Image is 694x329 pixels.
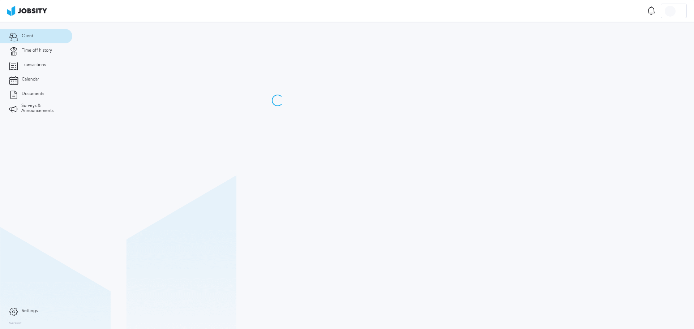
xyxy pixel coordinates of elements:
[22,62,46,68] span: Transactions
[7,6,47,16] img: ab4bad089aa723f57921c736e9817d99.png
[22,34,33,39] span: Client
[21,103,63,113] span: Surveys & Announcements
[22,91,44,96] span: Documents
[22,48,52,53] span: Time off history
[9,321,22,326] label: Version:
[22,308,38,313] span: Settings
[22,77,39,82] span: Calendar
